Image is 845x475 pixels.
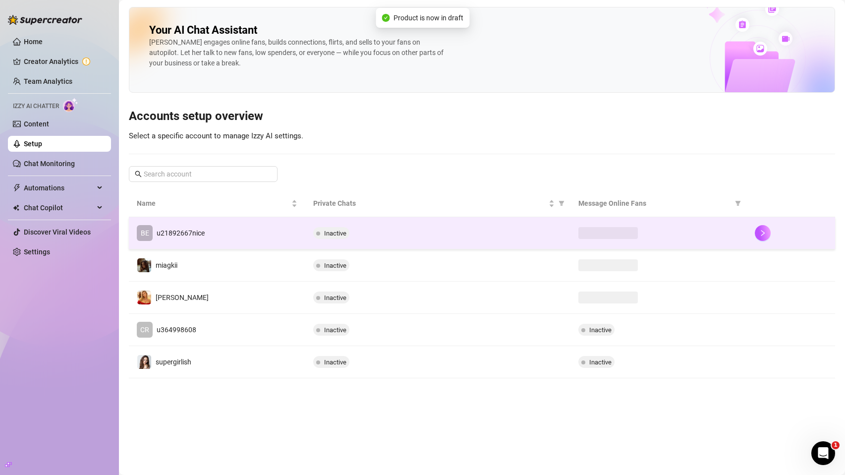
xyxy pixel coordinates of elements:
iframe: Intercom live chat [811,441,835,465]
input: Search account [144,169,264,179]
span: supergirlish [156,358,191,366]
button: right [755,354,771,370]
span: build [5,461,12,468]
span: Inactive [589,326,612,334]
a: Content [24,120,49,128]
th: Private Chats [305,190,570,217]
span: Select a specific account to manage Izzy AI settings. [129,131,303,140]
span: Private Chats [313,198,546,209]
span: Product is now in draft [394,12,463,23]
th: Name [129,190,305,217]
button: right [755,225,771,241]
span: search [135,171,142,178]
a: Creator Analytics exclamation-circle [24,54,103,69]
img: miagkii [137,258,151,272]
span: right [759,326,766,333]
span: check-circle [382,14,390,22]
img: logo-BBDzfeDw.svg [8,15,82,25]
a: Settings [24,248,50,256]
span: Inactive [324,294,346,301]
span: right [759,230,766,237]
img: mikayla_demaiter [137,291,151,304]
a: Setup [24,140,42,148]
span: Chat Copilot [24,200,94,216]
span: Inactive [324,262,346,269]
span: thunderbolt [13,184,21,192]
span: CR [140,324,149,335]
span: filter [559,200,564,206]
span: right [759,262,766,269]
span: Inactive [324,326,346,334]
span: [PERSON_NAME] [156,294,209,301]
span: 1 [832,441,840,449]
button: right [755,322,771,338]
a: Team Analytics [24,77,72,85]
span: filter [735,200,741,206]
span: u21892667nice [157,229,205,237]
h3: Accounts setup overview [129,109,835,124]
div: [PERSON_NAME] engages online fans, builds connections, flirts, and sells to your fans on autopilo... [149,37,447,68]
span: right [759,294,766,301]
a: Discover Viral Videos [24,228,91,236]
img: Chat Copilot [13,204,19,211]
span: filter [557,196,566,211]
span: Izzy AI Chatter [13,102,59,111]
img: AI Chatter [63,98,78,112]
span: Inactive [324,230,346,237]
span: Automations [24,180,94,196]
span: Message Online Fans [578,198,731,209]
button: right [755,257,771,273]
a: Home [24,38,43,46]
span: Inactive [589,358,612,366]
a: Chat Monitoring [24,160,75,168]
button: right [755,290,771,305]
span: right [759,358,766,365]
img: supergirlish [137,355,151,369]
span: u364998608 [157,326,196,334]
span: BE [141,228,149,238]
span: miagkii [156,261,177,269]
span: filter [733,196,743,211]
span: Inactive [324,358,346,366]
span: Name [137,198,289,209]
h2: Your AI Chat Assistant [149,23,257,37]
